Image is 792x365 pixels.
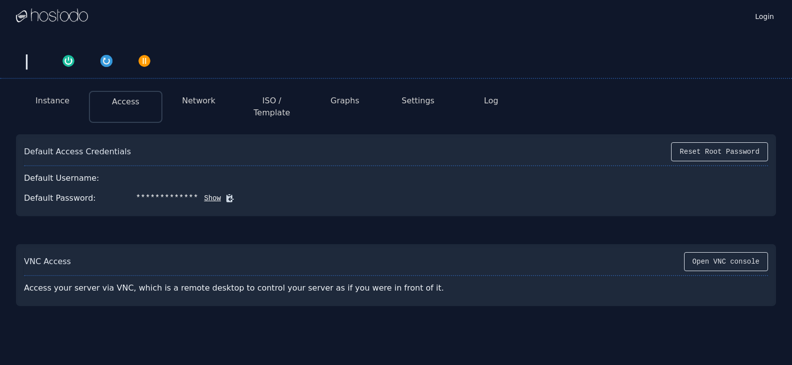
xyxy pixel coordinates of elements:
button: Log [484,95,499,107]
div: | [20,52,33,70]
button: Show [198,193,221,203]
img: Restart [99,54,113,68]
div: Default Password: [24,192,96,204]
a: Login [753,9,776,21]
div: VNC Access [24,256,71,268]
button: Instance [35,95,69,107]
button: Power On [49,52,87,68]
button: Power Off [125,52,163,68]
button: Restart [87,52,125,68]
button: Network [182,95,215,107]
img: Logo [16,8,88,23]
button: ISO / Template [243,95,300,119]
div: Access your server via VNC, which is a remote desktop to control your server as if you were in fr... [24,278,472,298]
button: Open VNC console [684,252,768,271]
div: Default Username: [24,172,99,184]
img: Power Off [137,54,151,68]
button: Reset Root Password [671,142,768,161]
div: Default Access Credentials [24,146,131,158]
button: Settings [402,95,435,107]
button: Access [112,96,139,108]
img: Power On [61,54,75,68]
button: Graphs [331,95,359,107]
